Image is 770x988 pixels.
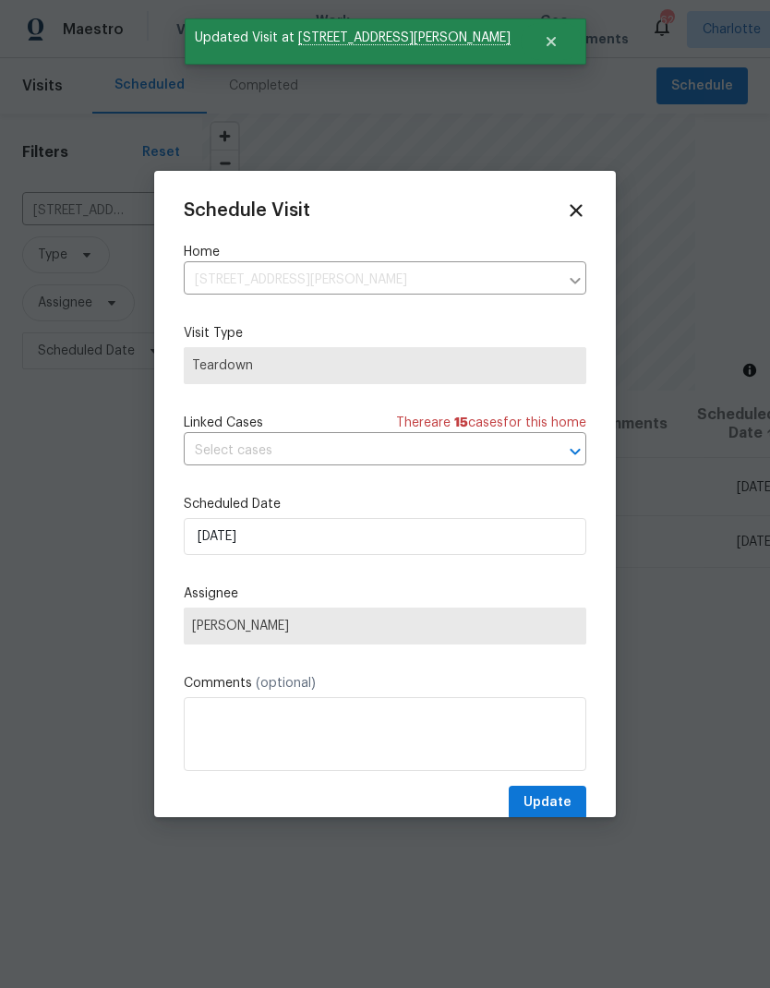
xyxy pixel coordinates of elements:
[509,786,586,820] button: Update
[184,437,535,465] input: Select cases
[523,791,571,814] span: Update
[184,495,586,513] label: Scheduled Date
[566,200,586,221] span: Close
[184,243,586,261] label: Home
[184,414,263,432] span: Linked Cases
[185,18,521,57] span: Updated Visit at
[562,439,588,464] button: Open
[184,674,586,693] label: Comments
[184,584,586,603] label: Assignee
[184,324,586,343] label: Visit Type
[184,201,310,220] span: Schedule Visit
[396,414,586,432] span: There are case s for this home
[184,266,559,295] input: Enter in an address
[184,518,586,555] input: M/D/YYYY
[454,416,468,429] span: 15
[256,677,316,690] span: (optional)
[521,23,582,60] button: Close
[192,619,578,633] span: [PERSON_NAME]
[192,356,578,375] span: Teardown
